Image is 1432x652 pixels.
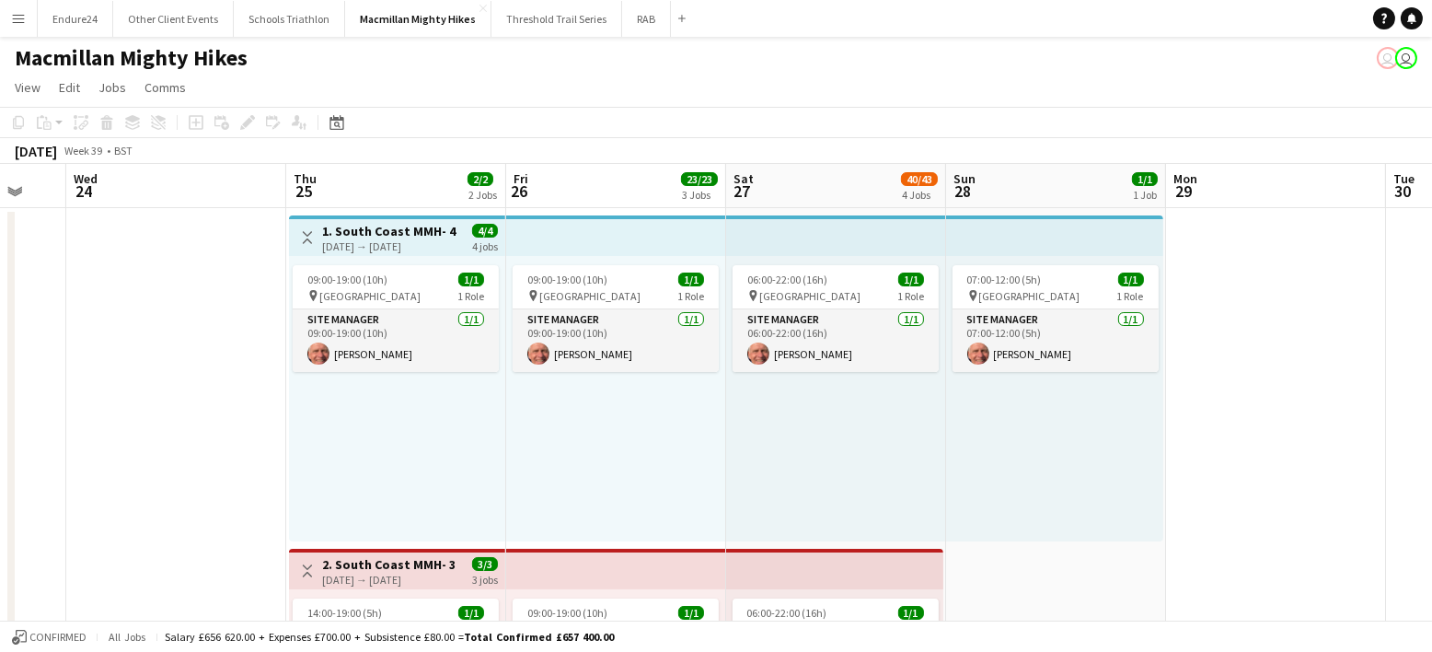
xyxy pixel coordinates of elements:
span: 1/1 [898,273,924,286]
span: 26 [511,180,528,202]
span: Edit [59,79,80,96]
app-card-role: Site Manager1/109:00-19:00 (10h)[PERSON_NAME] [293,309,499,372]
span: 1/1 [898,606,924,620]
span: 1 Role [457,289,484,303]
span: 06:00-22:00 (16h) [747,606,827,620]
span: 30 [1391,180,1415,202]
span: Fri [514,170,528,187]
span: 09:00-19:00 (10h) [307,273,387,286]
span: 1/1 [458,273,484,286]
span: [GEOGRAPHIC_DATA] [539,289,641,303]
a: Jobs [91,76,133,99]
app-card-role: Site Manager1/109:00-19:00 (10h)[PERSON_NAME] [513,309,719,372]
app-card-role: Site Manager1/106:00-22:00 (16h)[PERSON_NAME] [733,309,939,372]
span: 1/1 [458,606,484,620]
button: Confirmed [9,627,89,647]
button: Other Client Events [113,1,234,37]
div: 4 jobs [472,238,498,253]
button: RAB [622,1,671,37]
app-user-avatar: Liz Sutton [1395,47,1417,69]
span: Week 39 [61,144,107,157]
app-job-card: 09:00-19:00 (10h)1/1 [GEOGRAPHIC_DATA]1 RoleSite Manager1/109:00-19:00 (10h)[PERSON_NAME] [513,265,719,372]
button: Threshold Trail Series [491,1,622,37]
app-job-card: 07:00-12:00 (5h)1/1 [GEOGRAPHIC_DATA]1 RoleSite Manager1/107:00-12:00 (5h)[PERSON_NAME] [953,265,1159,372]
span: Mon [1173,170,1197,187]
span: 40/43 [901,172,938,186]
div: 1 Job [1133,188,1157,202]
span: All jobs [105,630,149,644]
h3: 2. South Coast MMH- 3 day role [322,556,459,573]
span: Sat [733,170,754,187]
span: 1 Role [1117,289,1144,303]
div: 4 Jobs [902,188,937,202]
a: Edit [52,76,87,99]
span: 07:00-12:00 (5h) [967,273,1042,286]
span: 27 [731,180,754,202]
span: 09:00-19:00 (10h) [527,273,607,286]
div: BST [114,144,133,157]
a: View [7,76,48,99]
span: 2/2 [468,172,493,186]
span: 1/1 [1132,172,1158,186]
span: 29 [1171,180,1197,202]
span: 1 Role [677,289,704,303]
span: View [15,79,40,96]
span: Sun [953,170,976,187]
span: 1 Role [897,289,924,303]
h3: 1. South Coast MMH- 4 day role [322,223,459,239]
span: 4/4 [472,224,498,238]
span: 25 [291,180,317,202]
div: [DATE] → [DATE] [322,573,459,587]
app-job-card: 09:00-19:00 (10h)1/1 [GEOGRAPHIC_DATA]1 RoleSite Manager1/109:00-19:00 (10h)[PERSON_NAME] [293,265,499,372]
span: 24 [71,180,98,202]
button: Endure24 [38,1,113,37]
div: 3 jobs [472,571,498,587]
span: 3/3 [472,557,498,571]
span: 28 [951,180,976,202]
span: 14:00-19:00 (5h) [307,606,382,620]
span: 1/1 [678,606,704,620]
div: [DATE] → [DATE] [322,239,459,253]
span: 06:00-22:00 (16h) [747,273,827,286]
div: 2 Jobs [468,188,497,202]
span: [GEOGRAPHIC_DATA] [319,289,421,303]
a: Comms [137,76,193,99]
span: [GEOGRAPHIC_DATA] [759,289,860,303]
span: 1/1 [1118,273,1144,286]
span: Jobs [98,79,126,96]
span: 1/1 [678,273,704,286]
span: Confirmed [29,631,87,644]
app-job-card: 06:00-22:00 (16h)1/1 [GEOGRAPHIC_DATA]1 RoleSite Manager1/106:00-22:00 (16h)[PERSON_NAME] [733,265,939,372]
span: [GEOGRAPHIC_DATA] [979,289,1080,303]
button: Macmillan Mighty Hikes [345,1,491,37]
span: 09:00-19:00 (10h) [527,606,607,620]
app-user-avatar: Liz Sutton [1377,47,1399,69]
app-card-role: Site Manager1/107:00-12:00 (5h)[PERSON_NAME] [953,309,1159,372]
div: [DATE] [15,142,57,160]
button: Schools Triathlon [234,1,345,37]
span: Total Confirmed £657 400.00 [464,630,614,644]
span: 23/23 [681,172,718,186]
span: Thu [294,170,317,187]
div: 3 Jobs [682,188,717,202]
div: Salary £656 620.00 + Expenses £700.00 + Subsistence £80.00 = [165,630,614,644]
span: Tue [1393,170,1415,187]
span: Comms [144,79,186,96]
h1: Macmillan Mighty Hikes [15,44,248,72]
span: Wed [74,170,98,187]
